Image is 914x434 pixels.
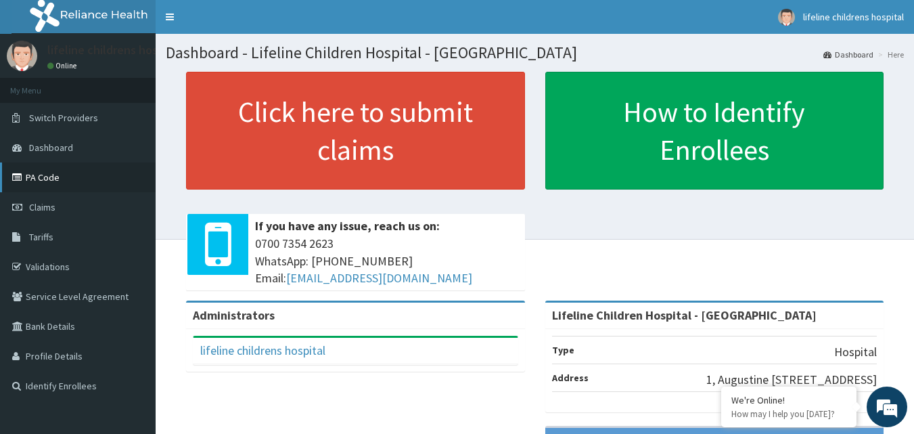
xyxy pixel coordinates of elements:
b: Administrators [193,307,275,323]
img: User Image [7,41,37,71]
p: Hospital [834,343,877,361]
p: 1, Augustine [STREET_ADDRESS] [706,371,877,389]
li: Here [875,49,904,60]
a: [EMAIL_ADDRESS][DOMAIN_NAME] [286,270,472,286]
a: Online [47,61,80,70]
b: Address [552,372,589,384]
b: Type [552,344,574,356]
a: Click here to submit claims [186,72,525,190]
h1: Dashboard - Lifeline Children Hospital - [GEOGRAPHIC_DATA] [166,44,904,62]
a: Dashboard [823,49,873,60]
b: If you have any issue, reach us on: [255,218,440,234]
span: 0700 7354 2623 WhatsApp: [PHONE_NUMBER] Email: [255,235,518,287]
span: Tariffs [29,231,53,243]
span: Switch Providers [29,112,98,124]
p: How may I help you today? [731,408,846,420]
span: Dashboard [29,142,73,154]
strong: Lifeline Children Hospital - [GEOGRAPHIC_DATA] [552,307,817,323]
div: We're Online! [731,394,846,406]
span: lifeline childrens hospital [803,11,904,23]
span: Claims [29,201,55,213]
a: How to Identify Enrollees [545,72,884,190]
p: lifeline childrens hospital [47,44,182,56]
img: User Image [778,9,795,26]
a: lifeline childrens hospital [200,343,325,358]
